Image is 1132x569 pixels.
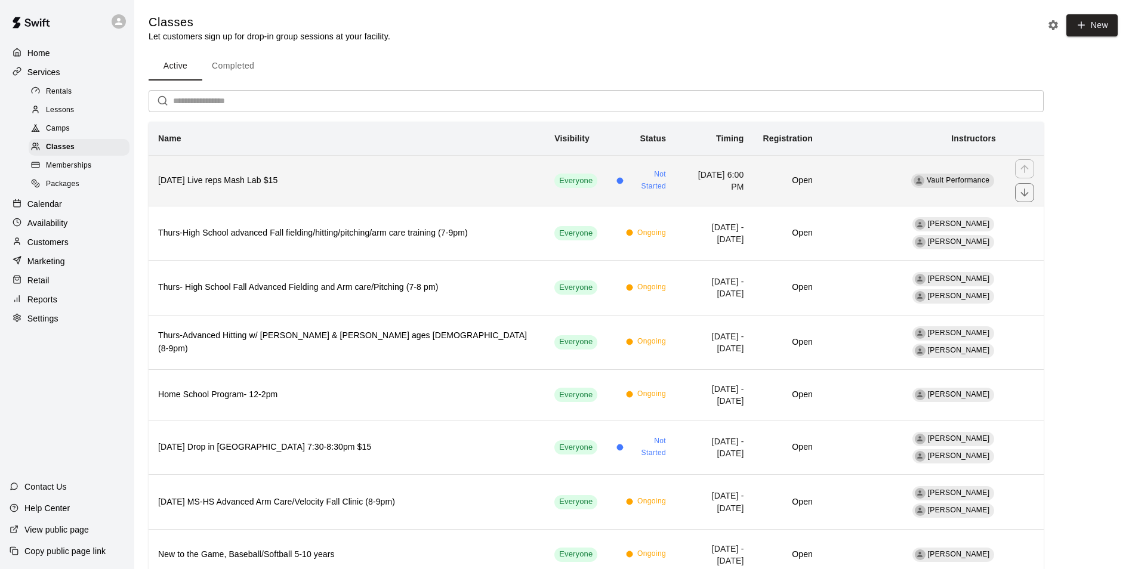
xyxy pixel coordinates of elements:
[628,435,666,459] span: Not Started
[10,233,125,251] a: Customers
[914,175,924,186] div: Vault Performance
[554,282,597,293] span: Everyone
[637,282,666,293] span: Ongoing
[27,293,57,305] p: Reports
[676,369,753,420] td: [DATE] - [DATE]
[763,388,813,401] h6: Open
[46,178,79,190] span: Packages
[29,120,134,138] a: Camps
[1044,16,1062,34] button: Classes settings
[29,176,129,193] div: Packages
[640,134,666,143] b: Status
[554,495,597,509] div: This service is visible to all of your customers
[29,138,134,157] a: Classes
[46,86,72,98] span: Rentals
[46,104,75,116] span: Lessons
[716,134,744,143] b: Timing
[29,102,129,119] div: Lessons
[10,271,125,289] a: Retail
[158,227,535,240] h6: Thurs-High School advanced Fall fielding/hitting/pitching/arm care training (7-9pm)
[46,141,75,153] span: Classes
[1015,183,1034,202] button: move item down
[637,496,666,508] span: Ongoing
[29,101,134,119] a: Lessons
[915,488,926,499] div: Chad Massengale
[676,475,753,529] td: [DATE] - [DATE]
[915,389,926,400] div: Chad Massengale
[676,206,753,260] td: [DATE] - [DATE]
[27,47,50,59] p: Home
[928,390,990,398] span: [PERSON_NAME]
[554,226,597,240] div: This service is visible to all of your customers
[554,440,597,454] div: This service is visible to all of your customers
[10,63,125,81] div: Services
[24,545,106,557] p: Copy public page link
[27,255,65,267] p: Marketing
[915,434,926,444] div: Andy Schmid
[158,548,535,561] h6: New to the Game, Baseball/Softball 5-10 years
[27,313,58,324] p: Settings
[27,217,68,229] p: Availability
[763,496,813,509] h6: Open
[676,420,753,474] td: [DATE] - [DATE]
[29,157,134,175] a: Memberships
[915,451,926,462] div: Denson Hull
[10,290,125,308] a: Reports
[928,346,990,354] span: [PERSON_NAME]
[928,488,990,497] span: [PERSON_NAME]
[928,550,990,558] span: [PERSON_NAME]
[554,280,597,295] div: This service is visible to all of your customers
[10,310,125,327] a: Settings
[928,452,990,460] span: [PERSON_NAME]
[29,82,134,101] a: Rentals
[158,441,535,454] h6: [DATE] Drop in [GEOGRAPHIC_DATA] 7:30-8:30pm $15
[149,30,390,42] p: Let customers sign up for drop-in group sessions at your facility.
[928,292,990,300] span: [PERSON_NAME]
[915,274,926,284] div: Chad Massengale
[676,261,753,315] td: [DATE] - [DATE]
[29,175,134,194] a: Packages
[915,328,926,339] div: Chad Massengale
[554,134,590,143] b: Visibility
[158,496,535,509] h6: [DATE] MS-HS Advanced Arm Care/Velocity Fall Clinic (8-9pm)
[554,389,597,401] span: Everyone
[763,174,813,187] h6: Open
[149,14,390,30] h5: Classes
[10,195,125,213] div: Calendar
[10,44,125,62] a: Home
[24,502,70,514] p: Help Center
[628,169,666,193] span: Not Started
[10,214,125,232] a: Availability
[928,237,990,246] span: [PERSON_NAME]
[915,345,926,356] div: Ronnie Thames
[763,441,813,454] h6: Open
[1066,14,1118,36] button: New
[29,120,129,137] div: Camps
[554,336,597,348] span: Everyone
[158,329,535,355] h6: Thurs-Advanced Hitting w/ [PERSON_NAME] & [PERSON_NAME] ages [DEMOGRAPHIC_DATA] (8-9pm)
[27,236,69,248] p: Customers
[554,228,597,239] span: Everyone
[928,274,990,283] span: [PERSON_NAME]
[763,548,813,561] h6: Open
[928,434,990,443] span: [PERSON_NAME]
[27,274,50,286] p: Retail
[46,160,91,172] span: Memberships
[27,66,60,78] p: Services
[202,52,264,81] button: Completed
[554,175,597,187] span: Everyone
[554,548,597,562] div: This service is visible to all of your customers
[915,291,926,302] div: Ronnie Thames
[915,237,926,248] div: Ronnie Thames
[24,481,67,493] p: Contact Us
[928,329,990,337] span: [PERSON_NAME]
[928,506,990,514] span: [PERSON_NAME]
[915,219,926,230] div: Chad Massengale
[676,315,753,369] td: [DATE] - [DATE]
